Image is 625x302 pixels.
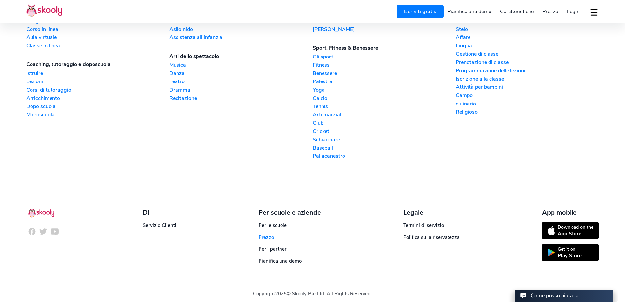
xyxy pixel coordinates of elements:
a: Affare [456,34,599,41]
a: Yoga [313,86,456,94]
a: Gestione di classe [456,50,599,58]
a: Danza [169,70,312,77]
div: Sport, Fitness & Benessere [313,44,456,52]
a: Login [562,6,584,17]
img: icon-playstore [548,249,555,256]
a: Classe in linea [26,42,169,49]
span: Login [567,8,580,15]
a: Club [313,119,456,127]
a: Prezzo [259,234,274,241]
a: Pallacanestro [313,152,456,160]
a: Campo [456,92,599,99]
a: Istruire [26,70,169,77]
a: Stelo [456,26,599,33]
a: Programmazione delle lezioni [456,67,599,74]
a: Arti marziali [313,111,456,118]
a: culinario [456,100,599,107]
a: Musica [169,61,312,69]
a: Microscuola [26,111,169,118]
img: icon-youtube [51,227,59,236]
a: Attività per bambini [456,83,599,91]
a: Gli sport [313,53,456,60]
span: Prezzo [542,8,558,15]
a: [PERSON_NAME] [313,26,456,33]
a: Recitazione [169,95,312,102]
a: Schiacciare [313,136,456,143]
div: Play Store [558,252,582,259]
a: Religioso [456,108,599,116]
a: Calcio [313,95,456,102]
a: Lingua [456,42,599,49]
a: Palestra [313,78,456,85]
a: Assistenza all'infanzia [169,34,312,41]
a: Aula virtuale [26,34,169,41]
div: Download on the [558,224,593,230]
a: Per i partner [259,246,286,252]
a: Per le scuole [259,222,287,229]
button: dropdown menu [589,5,599,20]
div: App mobile [542,208,599,217]
a: Lezioni [26,78,169,85]
a: Get it onPlay Store [542,244,599,261]
div: Legale [403,208,460,217]
a: Cricket [313,128,456,135]
div: App Store [558,230,593,237]
a: Corso in linea [26,26,169,33]
div: Di [143,208,176,217]
a: Politica sulla riservatezza [403,234,460,241]
div: Coaching, tutoraggio e doposcuola [26,61,169,68]
a: Termini di servizio [403,222,444,229]
a: Tennis [313,103,456,110]
img: Skooly [28,208,54,217]
a: Iscriviti gratis [397,5,444,18]
img: icon-twitter [39,227,47,236]
a: Arricchimento [26,95,169,102]
div: Per scuole e aziende [259,208,321,217]
a: Benessere [313,70,456,77]
a: Baseball [313,144,456,151]
a: Dramma [169,86,312,94]
a: Prezzo [538,6,563,17]
a: Asilo nido [169,26,312,33]
a: Teatro [169,78,312,85]
img: icon-facebook [28,227,36,236]
a: Iscrizione alla classe [456,75,599,82]
a: Fitness [313,61,456,69]
a: Download on theApp Store [542,222,599,239]
a: Prenotazione di classe [456,59,599,66]
a: Caratteristiche [496,6,538,17]
a: Dopo scuola [26,103,169,110]
div: Get it on [558,246,582,252]
img: Skooly [26,4,62,17]
span: 2025 [275,290,287,297]
div: Arti dello spettacolo [169,53,312,60]
a: Pianifica una demo [444,6,496,17]
a: Servizio Clienti [143,222,176,229]
a: Pianifica una demo [259,258,302,264]
a: Corsi di tutoraggio [26,86,169,94]
img: icon-appstore [548,226,555,235]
